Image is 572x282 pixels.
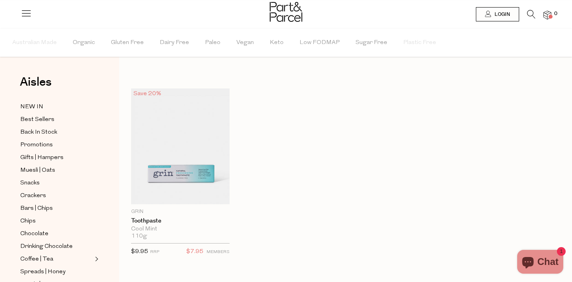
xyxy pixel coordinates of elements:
[20,203,93,213] a: Bars | Chips
[131,226,230,233] div: Cool Mint
[20,267,66,277] span: Spreads | Honey
[356,29,387,57] span: Sugar Free
[20,115,54,125] span: Best Sellers
[493,11,510,18] span: Login
[131,88,164,99] div: Save 20%
[20,254,93,264] a: Coffee | Tea
[186,247,203,257] span: $7.95
[131,88,230,204] img: Toothpaste
[20,217,36,226] span: Chips
[20,128,57,137] span: Back In Stock
[20,242,73,251] span: Drinking Chocolate
[20,166,55,175] span: Muesli | Oats
[131,233,147,240] span: 110g
[93,254,99,264] button: Expand/Collapse Coffee | Tea
[20,191,93,201] a: Crackers
[543,11,551,19] a: 0
[20,242,93,251] a: Drinking Chocolate
[20,229,48,239] span: Chocolate
[20,191,46,201] span: Crackers
[476,7,519,21] a: Login
[111,29,144,57] span: Gluten Free
[12,29,57,57] span: Australian Made
[20,165,93,175] a: Muesli | Oats
[236,29,254,57] span: Vegan
[20,178,40,188] span: Snacks
[552,10,559,17] span: 0
[20,140,53,150] span: Promotions
[20,73,52,91] span: Aisles
[20,102,93,112] a: NEW IN
[20,140,93,150] a: Promotions
[131,208,230,215] p: Grin
[20,204,53,213] span: Bars | Chips
[20,216,93,226] a: Chips
[515,250,566,276] inbox-online-store-chat: Shopify online store chat
[73,29,95,57] span: Organic
[20,255,53,264] span: Coffee | Tea
[131,217,230,224] a: Toothpaste
[300,29,340,57] span: Low FODMAP
[270,29,284,57] span: Keto
[20,76,52,96] a: Aisles
[403,29,436,57] span: Plastic Free
[20,102,43,112] span: NEW IN
[20,153,93,163] a: Gifts | Hampers
[20,115,93,125] a: Best Sellers
[20,229,93,239] a: Chocolate
[270,2,302,22] img: Part&Parcel
[131,249,148,255] span: $9.95
[205,29,220,57] span: Paleo
[20,178,93,188] a: Snacks
[207,250,230,254] small: MEMBERS
[20,127,93,137] a: Back In Stock
[20,153,64,163] span: Gifts | Hampers
[160,29,189,57] span: Dairy Free
[150,250,159,254] small: RRP
[20,267,93,277] a: Spreads | Honey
